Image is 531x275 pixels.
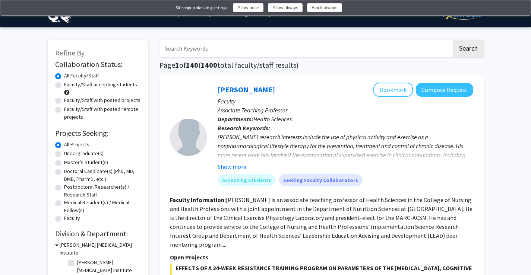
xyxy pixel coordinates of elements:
[64,150,104,157] label: Undergraduate(s)
[64,199,141,214] label: Medical Resident(s) / Medical Fellow(s)
[55,229,141,238] h2: Division & Department:
[170,253,473,262] p: Open Projects
[159,40,452,57] input: Search Keywords
[201,60,217,70] span: 1400
[64,81,137,89] label: Faculty/Staff accepting students
[170,196,226,204] b: Faculty Information:
[499,242,525,269] iframe: Chat
[218,106,473,115] p: Associate Teaching Professor
[55,60,141,69] h2: Collaboration Status:
[60,241,141,257] h3: [PERSON_NAME] [MEDICAL_DATA] Institute
[233,3,263,12] button: Allow once
[159,61,484,70] h1: Page of ( total faculty/staff results)
[218,97,473,106] p: Faculty
[218,174,276,186] mat-chip: Accepting Students
[77,259,139,274] label: [PERSON_NAME] [MEDICAL_DATA] Institute
[64,183,141,199] label: Postdoctoral Researcher(s) / Research Staff
[175,60,179,70] span: 1
[64,141,89,148] label: All Projects
[64,105,141,121] label: Faculty/Staff with posted remote projects
[64,159,108,166] label: Master's Student(s)
[373,83,413,97] button: Add Michael Bruneau to Bookmarks
[170,196,472,248] fg-read-more: [PERSON_NAME] is an associate teaching professor of Health Sciences in the College of Nursing and...
[453,40,484,57] button: Search
[307,3,342,12] button: Block always
[218,85,275,94] a: [PERSON_NAME]
[268,3,303,12] button: Allow always
[64,96,140,104] label: Faculty/Staff with posted projects
[253,115,292,123] span: Health Sciences
[64,72,99,80] label: All Faculty/Staff
[279,174,363,186] mat-chip: Seeking Faculty Collaborators
[218,132,473,195] div: [PERSON_NAME] research interests include the use of physical activity and exercise as a nonpharma...
[218,115,253,123] b: Departments:
[186,60,198,70] span: 140
[64,167,141,183] label: Doctoral Candidate(s) (PhD, MD, DMD, PharmD, etc.)
[55,129,141,138] h2: Projects Seeking:
[55,48,85,57] span: Refine By
[218,124,270,132] b: Research Keywords:
[218,162,246,171] button: Show more
[176,4,228,11] div: Site popup blocking settings:
[416,83,473,97] button: Compose Request to Michael Bruneau
[64,214,80,222] label: Faculty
